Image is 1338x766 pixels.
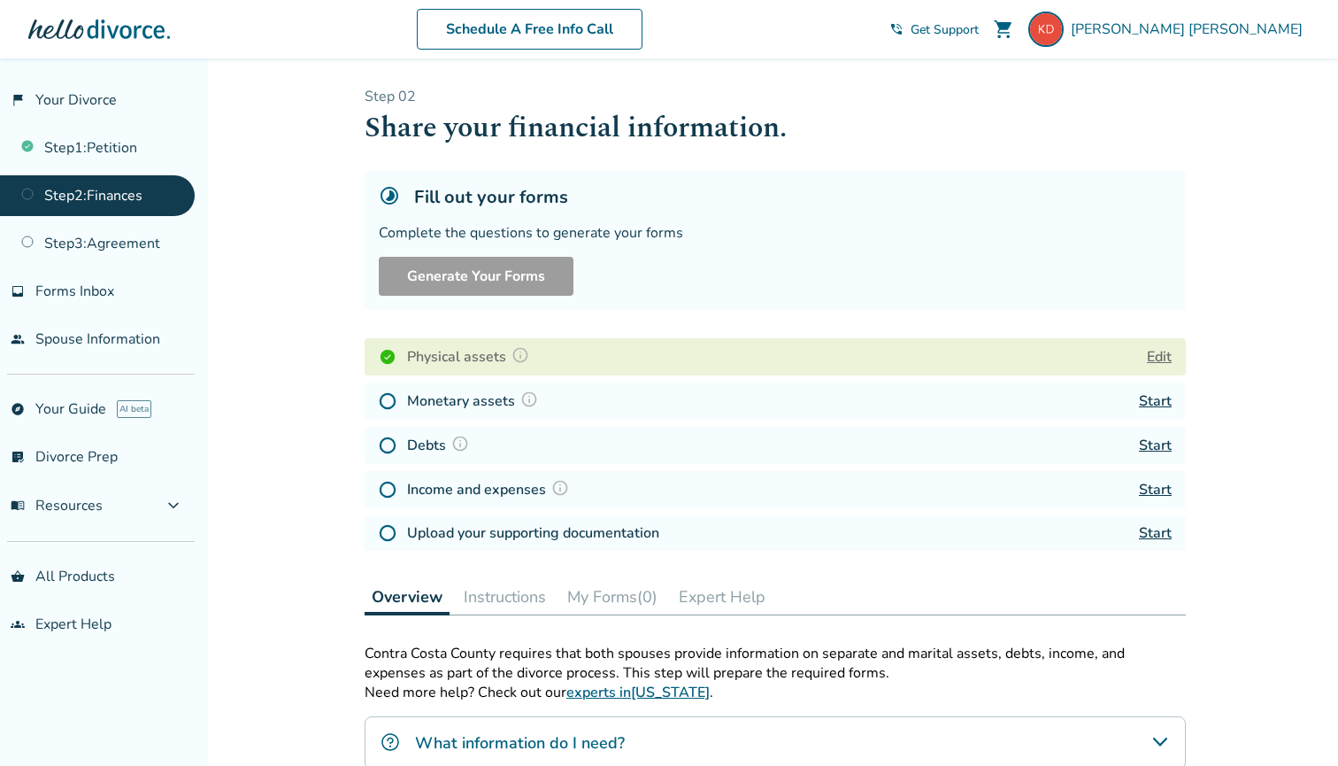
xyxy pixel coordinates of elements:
img: Question Mark [520,391,538,408]
span: explore [11,402,25,416]
a: Schedule A Free Info Call [417,9,642,50]
button: Overview [365,579,450,615]
img: Question Mark [511,346,529,364]
h4: Physical assets [407,345,534,368]
img: Not Started [379,392,396,410]
span: AI beta [117,400,151,418]
h4: Upload your supporting documentation [407,522,659,544]
button: Instructions [457,579,553,615]
h4: Monetary assets [407,390,543,413]
img: Question Mark [551,479,569,497]
h5: Fill out your forms [414,185,568,209]
img: Completed [379,348,396,366]
a: Start [1139,391,1172,411]
h4: Income and expenses [407,478,574,501]
img: What information do I need? [380,731,401,753]
img: Question Mark [451,435,469,453]
img: Not Started [379,437,396,454]
img: Not Started [379,524,396,542]
span: phone_in_talk [889,22,904,36]
a: Start [1139,436,1172,455]
span: Get Support [911,21,979,38]
h4: What information do I need? [415,731,625,754]
p: Step 0 2 [365,87,1186,106]
a: Start [1139,523,1172,543]
a: phone_in_talkGet Support [889,21,979,38]
span: flag_2 [11,93,25,107]
button: Edit [1147,346,1172,368]
span: list_alt_check [11,450,25,464]
span: menu_book [11,499,25,513]
img: cbrider67@gmail.com [1028,12,1064,47]
h1: Share your financial information. [365,106,1186,150]
span: Resources [11,496,103,515]
a: Start [1139,480,1172,499]
span: Forms Inbox [35,282,114,301]
img: Not Started [379,481,396,499]
h4: Debts [407,434,474,457]
iframe: Chat Widget [1250,681,1338,766]
a: experts in[US_STATE] [566,683,710,702]
span: groups [11,617,25,631]
p: Contra Costa County requires that both spouses provide information on separate and marital assets... [365,644,1186,683]
span: inbox [11,284,25,298]
span: shopping_cart [993,19,1014,40]
div: Complete the questions to generate your forms [379,223,1172,243]
button: Expert Help [672,579,773,615]
span: shopping_basket [11,569,25,584]
button: Generate Your Forms [379,257,573,296]
p: Need more help? Check out our . [365,683,1186,702]
span: [PERSON_NAME] [PERSON_NAME] [1071,19,1310,39]
span: expand_more [163,495,184,516]
button: My Forms(0) [560,579,665,615]
span: people [11,332,25,346]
